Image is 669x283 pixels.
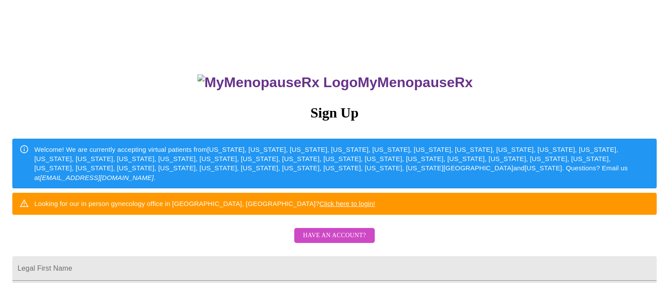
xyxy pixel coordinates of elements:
a: Click here to login! [319,200,375,207]
button: Have an account? [294,228,375,243]
h3: Sign Up [12,105,657,121]
div: Looking for our in person gynecology office in [GEOGRAPHIC_DATA], [GEOGRAPHIC_DATA]? [34,195,375,212]
img: MyMenopauseRx Logo [197,74,358,91]
em: [EMAIL_ADDRESS][DOMAIN_NAME] [40,174,154,181]
span: Have an account? [303,230,366,241]
a: Have an account? [292,238,377,245]
div: Welcome! We are currently accepting virtual patients from [US_STATE], [US_STATE], [US_STATE], [US... [34,141,650,186]
h3: MyMenopauseRx [14,74,657,91]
